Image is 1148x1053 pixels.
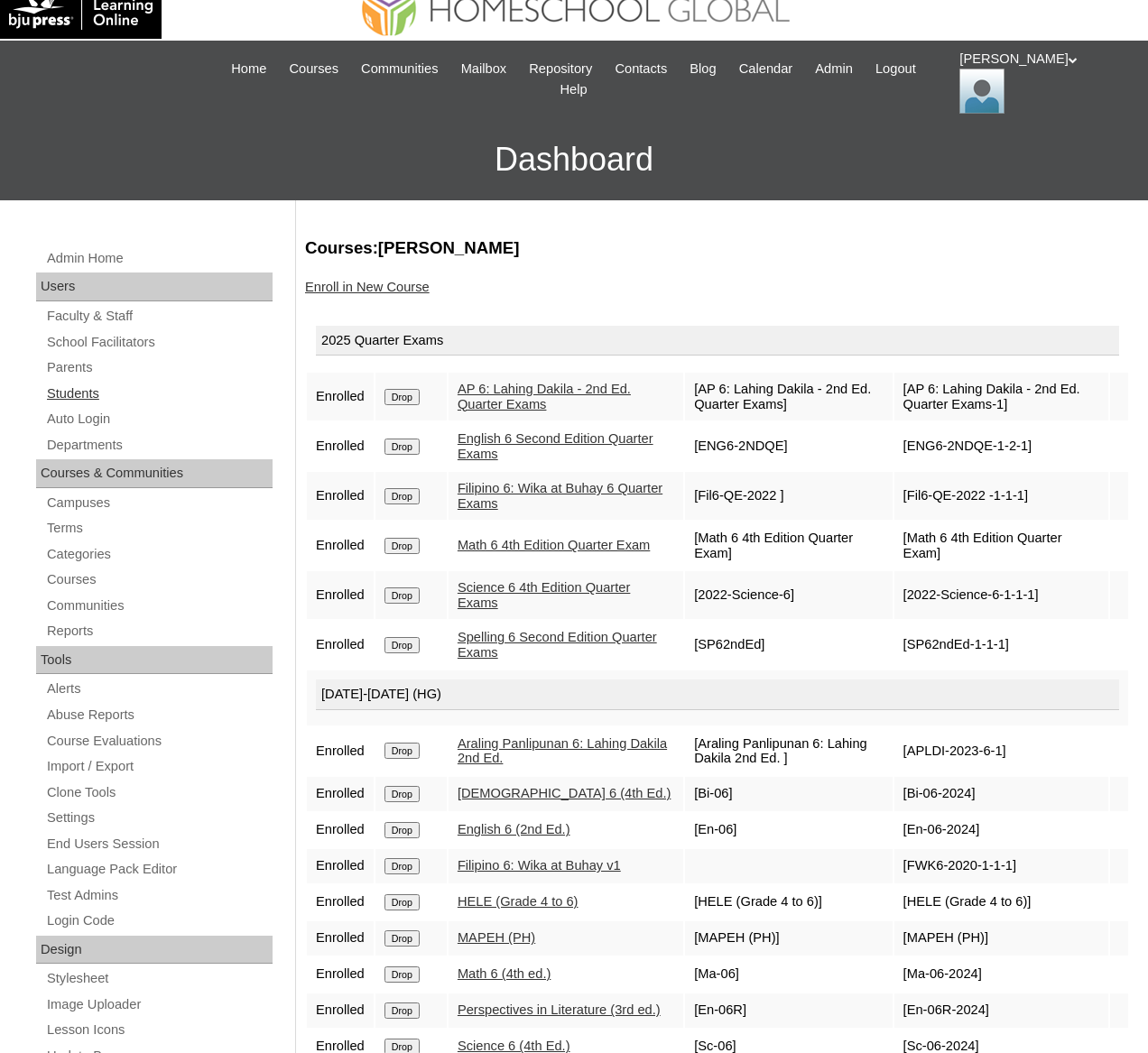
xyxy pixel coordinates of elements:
[685,621,892,669] td: [SP62ndEd]
[730,59,801,79] a: Calendar
[384,743,420,759] input: Drop
[529,59,592,79] span: Repository
[739,59,792,79] span: Calendar
[458,382,631,411] a: AP 6: Lahing Dakila - 2nd Ed. Quarter Exams
[36,272,273,301] div: Users
[894,849,1108,883] td: [FWK6-2020-1-1-1]
[45,755,273,778] a: Import / Export
[384,488,420,504] input: Drop
[959,50,1130,114] div: [PERSON_NAME]
[685,885,892,919] td: [HELE (Grade 4 to 6)]
[307,849,374,883] td: Enrolled
[307,522,374,569] td: Enrolled
[45,492,273,514] a: Campuses
[894,957,1108,992] td: [Ma-06-2024]
[45,807,273,829] a: Settings
[384,894,420,910] input: Drop
[894,777,1108,811] td: [Bi-06-2024]
[894,373,1108,420] td: [AP 6: Lahing Dakila - 2nd Ed. Quarter Exams-1]
[289,59,338,79] span: Courses
[316,679,1119,710] div: [DATE]-[DATE] (HG)
[894,885,1108,919] td: [HELE (Grade 4 to 6)]
[685,522,892,569] td: [Math 6 4th Edition Quarter Exam]
[520,59,601,79] a: Repository
[685,921,892,956] td: [MAPEH (PH)]
[307,621,374,669] td: Enrolled
[384,538,420,554] input: Drop
[45,884,273,907] a: Test Admins
[307,571,374,619] td: Enrolled
[45,543,273,566] a: Categories
[45,595,273,617] a: Communities
[305,280,430,294] a: Enroll in New Course
[685,373,892,420] td: [AP 6: Lahing Dakila - 2nd Ed. Quarter Exams]
[560,79,587,100] span: Help
[45,730,273,753] a: Course Evaluations
[384,858,420,874] input: Drop
[45,517,273,540] a: Terms
[458,822,570,836] a: English 6 (2nd Ed.)
[307,885,374,919] td: Enrolled
[361,59,439,79] span: Communities
[894,813,1108,847] td: [En-06-2024]
[806,59,862,79] a: Admin
[685,422,892,470] td: [ENG6-2NDQE]
[894,522,1108,569] td: [Math 6 4th Edition Quarter Exam]
[384,1002,420,1019] input: Drop
[36,646,273,675] div: Tools
[875,59,916,79] span: Logout
[458,736,667,766] a: Araling Panlipunan 6: Lahing Dakila 2nd Ed.
[307,957,374,992] td: Enrolled
[894,422,1108,470] td: [ENG6-2NDQE-1-2-1]
[615,59,667,79] span: Contacts
[9,119,1139,200] h3: Dashboard
[36,936,273,965] div: Design
[45,781,273,804] a: Clone Tools
[458,580,630,610] a: Science 6 4th Edition Quarter Exams
[894,472,1108,520] td: [Fil6-QE-2022 -1-1-1]
[690,59,716,79] span: Blog
[685,472,892,520] td: [Fil6-QE-2022 ]
[45,620,273,642] a: Reports
[685,813,892,847] td: [En-06]
[384,822,420,838] input: Drop
[45,356,273,379] a: Parents
[45,434,273,457] a: Departments
[815,59,853,79] span: Admin
[894,571,1108,619] td: [2022-Science-6-1-1-1]
[551,79,596,100] a: Help
[458,431,653,461] a: English 6 Second Edition Quarter Exams
[894,921,1108,956] td: [MAPEH (PH)]
[384,587,420,604] input: Drop
[384,637,420,653] input: Drop
[307,373,374,420] td: Enrolled
[606,59,676,79] a: Contacts
[458,481,662,511] a: Filipino 6: Wika at Buhay 6 Quarter Exams
[384,966,420,983] input: Drop
[45,568,273,591] a: Courses
[45,247,273,270] a: Admin Home
[307,813,374,847] td: Enrolled
[458,930,535,945] a: MAPEH (PH)
[685,957,892,992] td: [Ma-06]
[45,408,273,430] a: Auto Login
[45,910,273,932] a: Login Code
[45,1019,273,1041] a: Lesson Icons
[280,59,347,79] a: Courses
[45,383,273,405] a: Students
[894,621,1108,669] td: [SP62ndEd-1-1-1]
[866,59,925,79] a: Logout
[458,1039,570,1053] a: Science 6 (4th Ed.)
[45,305,273,328] a: Faculty & Staff
[458,1002,661,1017] a: Perspectives in Literature (3rd ed.)
[231,59,266,79] span: Home
[458,630,657,660] a: Spelling 6 Second Edition Quarter Exams
[45,678,273,700] a: Alerts
[384,389,420,405] input: Drop
[222,59,275,79] a: Home
[685,727,892,775] td: [Araling Panlipunan 6: Lahing Dakila 2nd Ed. ]
[458,894,579,909] a: HELE (Grade 4 to 6)
[45,858,273,881] a: Language Pack Editor
[384,930,420,947] input: Drop
[458,538,650,552] a: Math 6 4th Edition Quarter Exam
